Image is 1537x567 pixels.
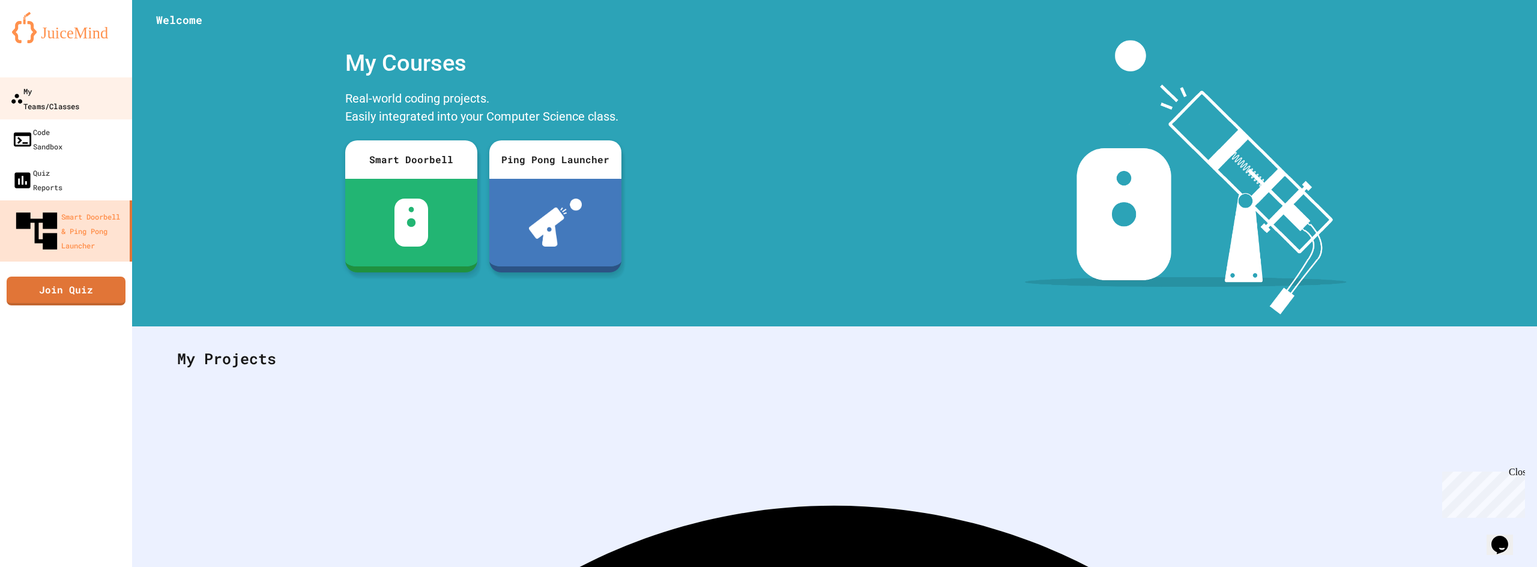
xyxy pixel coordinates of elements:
div: My Courses [339,40,627,86]
div: Real-world coding projects. Easily integrated into your Computer Science class. [339,86,627,131]
div: Smart Doorbell [345,140,477,179]
div: My Teams/Classes [10,83,79,113]
a: Join Quiz [7,277,125,305]
iframe: chat widget [1437,467,1525,518]
div: Code Sandbox [12,125,62,154]
div: Smart Doorbell & Ping Pong Launcher [12,206,125,256]
img: banner-image-my-projects.png [1025,40,1347,314]
div: Ping Pong Launcher [489,140,621,179]
div: Quiz Reports [12,166,62,194]
img: sdb-white.svg [394,199,429,247]
img: logo-orange.svg [12,12,120,43]
div: Chat with us now!Close [5,5,83,76]
img: ppl-with-ball.png [529,199,582,247]
div: My Projects [165,335,1504,382]
iframe: chat widget [1487,519,1525,555]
